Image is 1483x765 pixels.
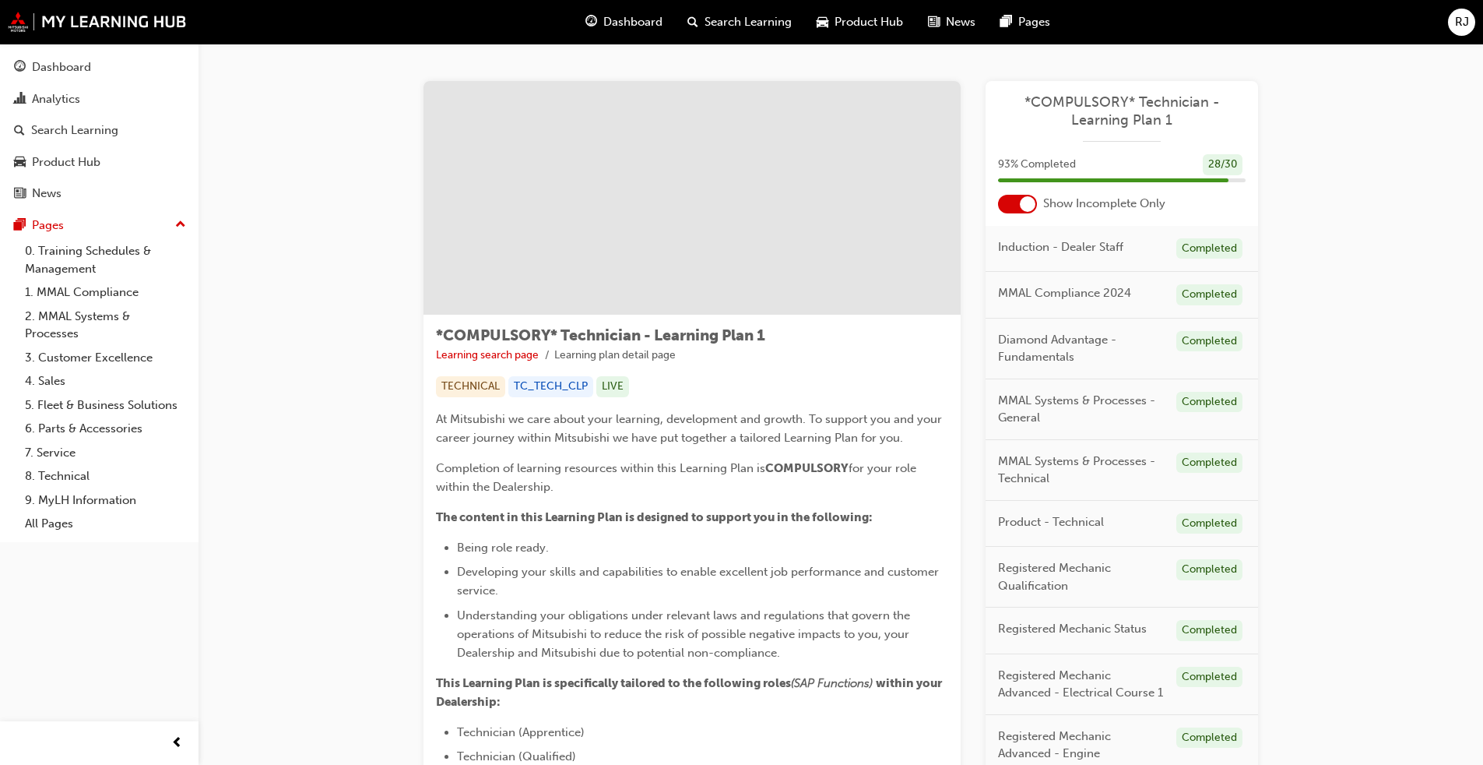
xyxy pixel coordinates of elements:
span: Dashboard [603,13,662,31]
div: Completed [1176,331,1242,352]
a: car-iconProduct Hub [804,6,915,38]
div: TECHNICAL [436,376,505,397]
a: Dashboard [6,53,192,82]
span: Registered Mechanic Status [998,620,1147,638]
button: Pages [6,211,192,240]
span: *COMPULSORY* Technician - Learning Plan 1 [436,326,765,344]
a: 8. Technical [19,464,192,488]
a: 6. Parts & Accessories [19,417,192,441]
span: This Learning Plan is specifically tailored to the following roles [436,676,791,690]
div: Search Learning [31,122,118,139]
span: Understanding your obligations under relevant laws and regulations that govern the operations of ... [457,608,913,660]
div: Completed [1176,667,1242,688]
span: Show Incomplete Only [1043,195,1165,213]
span: news-icon [14,187,26,201]
span: pages-icon [1000,12,1012,32]
span: Product - Technical [998,513,1104,531]
a: 4. Sales [19,369,192,393]
a: Search Learning [6,116,192,145]
span: chart-icon [14,93,26,107]
a: search-iconSearch Learning [675,6,804,38]
span: car-icon [14,156,26,170]
span: MMAL Compliance 2024 [998,284,1131,302]
span: news-icon [928,12,940,32]
span: Pages [1018,13,1050,31]
span: search-icon [687,12,698,32]
div: Analytics [32,90,80,108]
span: up-icon [175,215,186,235]
div: Dashboard [32,58,91,76]
a: News [6,179,192,208]
span: RJ [1455,13,1469,31]
span: At Mitsubishi we care about your learning, development and growth. To support you and your career... [436,412,945,445]
span: prev-icon [171,734,183,753]
span: pages-icon [14,219,26,233]
div: Completed [1176,513,1242,534]
a: Learning search page [436,348,539,361]
a: 3. Customer Excellence [19,346,192,370]
span: COMPULSORY [765,461,849,475]
a: 0. Training Schedules & Management [19,239,192,280]
span: 93 % Completed [998,156,1076,174]
span: Technician (Qualified) [457,749,576,763]
span: Registered Mechanic Advanced - Electrical Course 1 [998,667,1164,702]
span: Being role ready. [457,541,549,555]
button: RJ [1448,9,1475,36]
span: Developing your skills and capabilities to enable excellent job performance and customer service. [457,565,942,598]
a: *COMPULSORY* Technician - Learning Plan 1 [998,93,1246,129]
div: Completed [1176,284,1242,305]
li: Learning plan detail page [554,347,676,365]
span: MMAL Systems & Processes - General [998,392,1164,427]
a: 9. MyLH Information [19,488,192,513]
div: Completed [1176,238,1242,259]
span: MMAL Systems & Processes - Technical [998,453,1164,488]
div: TC_TECH_CLP [508,376,593,397]
span: Search Learning [705,13,792,31]
div: Completed [1176,559,1242,580]
a: All Pages [19,512,192,536]
div: LIVE [596,376,629,397]
span: Diamond Advantage - Fundamentals [998,331,1164,366]
div: News [32,185,61,203]
a: 7. Service [19,441,192,465]
a: 5. Fleet & Business Solutions [19,393,192,418]
span: Product Hub [835,13,903,31]
span: (SAP Functions) [791,676,873,690]
span: search-icon [14,124,25,138]
span: for your role within the Dealership. [436,461,919,494]
div: Pages [32,217,64,234]
a: 1. MMAL Compliance [19,280,192,305]
a: Product Hub [6,148,192,177]
a: 2. MMAL Systems & Processes [19,305,192,346]
span: Technician (Apprentice) [457,725,585,739]
img: mmal [8,12,187,32]
span: Registered Mechanic Qualification [998,559,1164,594]
span: The content in this Learning Plan is designed to support you in the following: [436,510,873,524]
a: guage-iconDashboard [573,6,675,38]
div: Completed [1176,392,1242,413]
span: guage-icon [585,12,597,32]
a: news-iconNews [915,6,988,38]
span: car-icon [817,12,828,32]
button: DashboardAnalyticsSearch LearningProduct HubNews [6,50,192,211]
a: Analytics [6,85,192,114]
div: Completed [1176,620,1242,641]
div: Completed [1176,728,1242,749]
span: Completion of learning resources within this Learning Plan is [436,461,765,475]
a: pages-iconPages [988,6,1063,38]
div: Product Hub [32,153,100,171]
span: guage-icon [14,61,26,75]
div: Completed [1176,453,1242,474]
span: News [946,13,975,31]
span: Induction - Dealer Staff [998,238,1123,256]
div: 28 / 30 [1203,154,1242,175]
span: within your Dealership: [436,676,944,709]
